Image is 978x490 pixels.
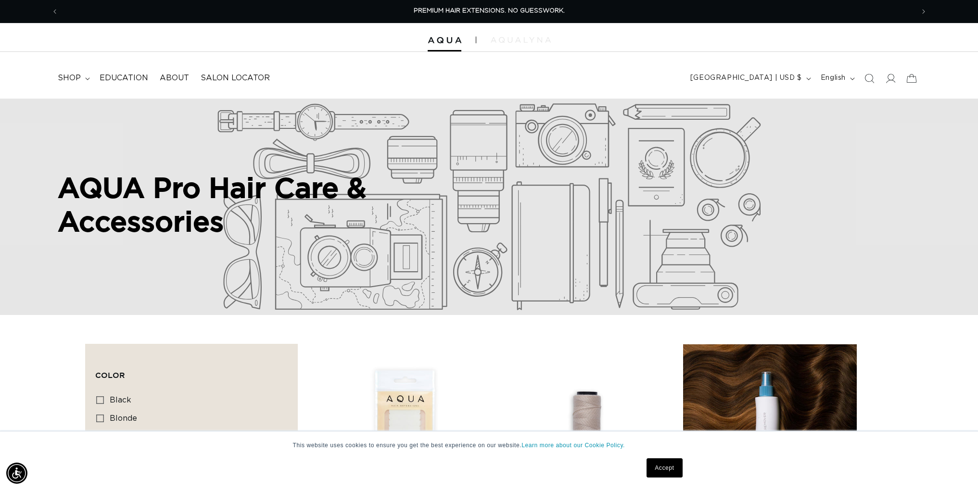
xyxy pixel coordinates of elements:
button: Previous announcement [44,2,65,21]
span: Black [110,396,131,404]
a: Accept [647,458,682,477]
p: This website uses cookies to ensure you get the best experience on our website. [293,441,686,450]
h2: AQUA Pro Hair Care & Accessories [58,171,423,238]
a: Salon Locator [195,67,276,89]
span: shop [58,73,81,83]
button: [GEOGRAPHIC_DATA] | USD $ [685,69,815,88]
span: English [821,73,846,83]
span: Education [100,73,148,83]
img: aqualyna.com [491,37,551,43]
span: PREMIUM HAIR EXTENSIONS. NO GUESSWORK. [414,8,565,14]
a: About [154,67,195,89]
span: Blonde [110,415,137,422]
button: English [815,69,859,88]
button: Next announcement [913,2,934,21]
img: Aqua Hair Extensions [428,37,461,44]
summary: Color (0 selected) [95,354,288,389]
div: Accessibility Menu [6,463,27,484]
span: Salon Locator [201,73,270,83]
a: Education [94,67,154,89]
summary: Search [859,68,880,89]
span: [GEOGRAPHIC_DATA] | USD $ [690,73,802,83]
summary: shop [52,67,94,89]
span: About [160,73,189,83]
a: Learn more about our Cookie Policy. [521,442,625,449]
span: Color [95,371,125,379]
